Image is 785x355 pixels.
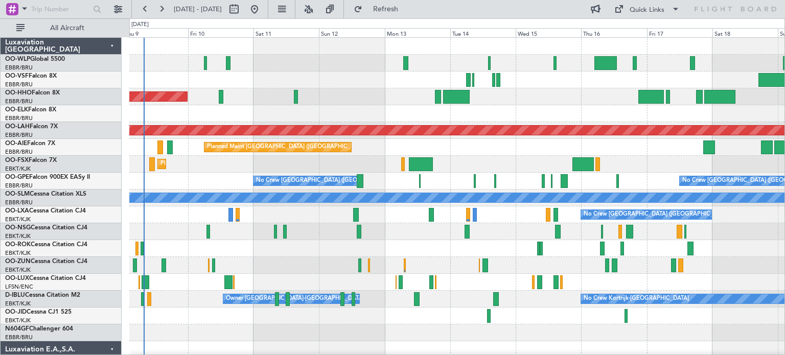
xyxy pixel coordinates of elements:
[226,291,364,306] div: Owner [GEOGRAPHIC_DATA]-[GEOGRAPHIC_DATA]
[5,90,32,96] span: OO-HHO
[5,225,31,231] span: OO-NSG
[253,28,319,37] div: Sat 11
[5,300,31,307] a: EBKT/KJK
[5,249,31,257] a: EBKT/KJK
[584,207,755,222] div: No Crew [GEOGRAPHIC_DATA] ([GEOGRAPHIC_DATA] National)
[5,242,31,248] span: OO-ROK
[5,174,90,180] a: OO-GPEFalcon 900EX EASy II
[5,225,87,231] a: OO-NSGCessna Citation CJ4
[5,208,86,214] a: OO-LXACessna Citation CJ4
[5,258,87,265] a: OO-ZUNCessna Citation CJ4
[5,326,73,332] a: N604GFChallenger 604
[5,90,60,96] a: OO-HHOFalcon 8X
[5,292,80,298] a: D-IBLUCessna Citation M2
[584,291,689,306] div: No Crew Kortrijk-[GEOGRAPHIC_DATA]
[712,28,778,37] div: Sat 18
[256,173,427,188] div: No Crew [GEOGRAPHIC_DATA] ([GEOGRAPHIC_DATA] National)
[174,5,222,14] span: [DATE] - [DATE]
[5,292,25,298] span: D-IBLU
[5,309,72,315] a: OO-JIDCessna CJ1 525
[5,242,87,248] a: OO-ROKCessna Citation CJ4
[5,107,28,113] span: OO-ELK
[188,28,253,37] div: Fri 10
[31,2,90,17] input: Trip Number
[647,28,712,37] div: Fri 17
[160,156,280,172] div: Planned Maint Kortrijk-[GEOGRAPHIC_DATA]
[609,1,685,17] button: Quick Links
[5,98,33,105] a: EBBR/BRU
[5,232,31,240] a: EBKT/KJK
[5,199,33,206] a: EBBR/BRU
[5,56,65,62] a: OO-WLPGlobal 5500
[27,25,108,32] span: All Aircraft
[364,6,407,13] span: Refresh
[5,216,31,223] a: EBKT/KJK
[5,275,29,281] span: OO-LUX
[5,157,29,163] span: OO-FSX
[5,114,33,122] a: EBBR/BRU
[5,275,86,281] a: OO-LUXCessna Citation CJ4
[5,140,55,147] a: OO-AIEFalcon 7X
[5,140,27,147] span: OO-AIE
[5,182,33,190] a: EBBR/BRU
[385,28,450,37] div: Mon 13
[11,20,111,36] button: All Aircraft
[5,309,27,315] span: OO-JID
[5,131,33,139] a: EBBR/BRU
[630,5,664,15] div: Quick Links
[5,334,33,341] a: EBBR/BRU
[5,124,58,130] a: OO-LAHFalcon 7X
[5,81,33,88] a: EBBR/BRU
[5,317,31,324] a: EBKT/KJK
[5,191,86,197] a: OO-SLMCessna Citation XLS
[207,139,368,155] div: Planned Maint [GEOGRAPHIC_DATA] ([GEOGRAPHIC_DATA])
[5,165,31,173] a: EBKT/KJK
[450,28,516,37] div: Tue 14
[5,266,31,274] a: EBKT/KJK
[5,73,57,79] a: OO-VSFFalcon 8X
[5,107,56,113] a: OO-ELKFalcon 8X
[5,191,30,197] span: OO-SLM
[5,64,33,72] a: EBBR/BRU
[5,56,30,62] span: OO-WLP
[349,1,410,17] button: Refresh
[5,258,31,265] span: OO-ZUN
[5,148,33,156] a: EBBR/BRU
[5,174,29,180] span: OO-GPE
[5,73,29,79] span: OO-VSF
[5,208,29,214] span: OO-LXA
[131,20,149,29] div: [DATE]
[5,157,57,163] a: OO-FSXFalcon 7X
[5,283,33,291] a: LFSN/ENC
[5,124,30,130] span: OO-LAH
[123,28,188,37] div: Thu 9
[319,28,384,37] div: Sun 12
[581,28,647,37] div: Thu 16
[516,28,581,37] div: Wed 15
[5,326,29,332] span: N604GF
